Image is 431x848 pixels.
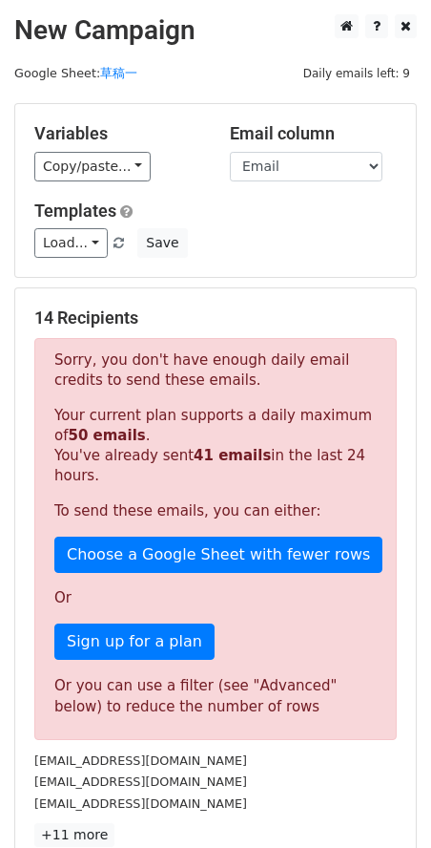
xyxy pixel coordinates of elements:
[34,307,397,329] h5: 14 Recipients
[34,228,108,258] a: Load...
[194,447,271,464] strong: 41 emails
[14,66,137,80] small: Google Sheet:
[54,537,382,573] a: Choose a Google Sheet with fewer rows
[297,66,417,80] a: Daily emails left: 9
[68,427,145,444] strong: 50 emails
[34,152,151,181] a: Copy/paste...
[100,66,137,80] a: 草稿一
[54,624,215,660] a: Sign up for a plan
[34,201,116,221] a: Templates
[34,823,114,847] a: +11 more
[14,14,417,47] h2: New Campaign
[54,675,377,718] div: Or you can use a filter (see "Advanced" below) to reduce the number of rows
[297,63,417,84] span: Daily emails left: 9
[34,753,247,768] small: [EMAIL_ADDRESS][DOMAIN_NAME]
[54,350,377,391] p: Sorry, you don't have enough daily email credits to send these emails.
[54,406,377,486] p: Your current plan supports a daily maximum of . You've already sent in the last 24 hours.
[137,228,187,258] button: Save
[230,123,397,144] h5: Email column
[54,588,377,608] p: Or
[34,123,201,144] h5: Variables
[54,501,377,521] p: To send these emails, you can either:
[34,774,247,789] small: [EMAIL_ADDRESS][DOMAIN_NAME]
[34,796,247,811] small: [EMAIL_ADDRESS][DOMAIN_NAME]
